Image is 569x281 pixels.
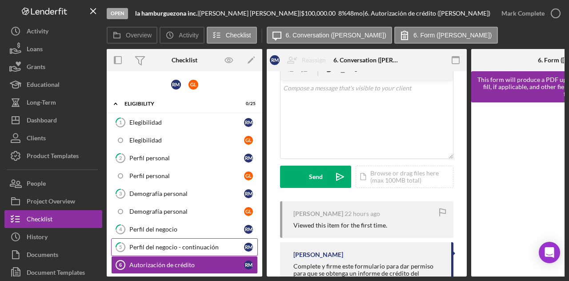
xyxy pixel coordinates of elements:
[27,246,58,266] div: Documents
[4,40,102,58] button: Loans
[124,101,233,106] div: ELIGIBILITY
[129,261,244,269] div: Autorización de crédito
[27,192,75,212] div: Project Overview
[129,226,244,233] div: Perfil del negocio
[4,192,102,210] button: Project Overview
[171,80,181,90] div: R M
[244,118,253,127] div: R M
[301,10,338,17] div: $100,000.00
[244,261,253,269] div: R M
[27,210,52,230] div: Checklist
[244,225,253,234] div: R M
[135,10,199,17] div: |
[179,32,198,39] label: Activity
[293,251,343,258] div: [PERSON_NAME]
[363,10,490,17] div: | 6. Autorización de crédito ([PERSON_NAME])
[280,166,351,188] button: Send
[4,210,102,228] button: Checklist
[4,76,102,94] button: Educational
[265,51,335,69] button: RMReassign
[111,238,258,256] a: 5Perfil del negocio - continuaciónRM
[347,10,363,17] div: 48 mo
[4,246,102,264] button: Documents
[207,27,257,44] button: Checklist
[244,154,253,163] div: R M
[129,155,244,162] div: Perfil personal
[27,228,48,248] div: History
[4,111,102,129] a: Dashboard
[309,166,323,188] div: Send
[333,57,400,64] div: 6. Conversation ([PERSON_NAME])
[501,4,545,22] div: Mark Complete
[244,171,253,180] div: G L
[119,244,122,250] tspan: 5
[27,40,43,60] div: Loans
[129,208,244,215] div: Demografía personal
[129,119,244,126] div: Elegibilidad
[111,131,258,149] a: ElegibilidadGL
[4,175,102,192] button: People
[4,228,102,246] button: History
[27,147,79,167] div: Product Templates
[119,262,122,268] tspan: 6
[107,27,157,44] button: Overview
[111,167,258,185] a: Perfil personalGL
[338,10,347,17] div: 8 %
[119,191,122,196] tspan: 3
[4,94,102,111] button: Long-Term
[160,27,204,44] button: Activity
[129,244,244,251] div: Perfil del negocio - continuación
[119,155,122,161] tspan: 2
[119,226,122,232] tspan: 4
[267,27,392,44] button: 6. Conversation ([PERSON_NAME])
[27,111,57,131] div: Dashboard
[126,32,152,39] label: Overview
[4,147,102,165] button: Product Templates
[4,22,102,40] button: Activity
[111,220,258,238] a: 4Perfil del negocioRM
[199,10,301,17] div: [PERSON_NAME] [PERSON_NAME] |
[111,256,258,274] a: 6Autorización de créditoRM
[27,175,46,195] div: People
[539,242,560,263] div: Open Intercom Messenger
[345,210,380,217] time: 2025-08-13 19:21
[302,51,326,69] div: Reassign
[111,185,258,203] a: 3Demografía personalRM
[135,9,197,17] b: la hamburguezona inc.
[394,27,498,44] button: 6. Form ([PERSON_NAME])
[111,203,258,220] a: Demografía personalGL
[226,32,251,39] label: Checklist
[119,119,122,125] tspan: 1
[107,8,128,19] div: Open
[293,210,343,217] div: [PERSON_NAME]
[413,32,492,39] label: 6. Form ([PERSON_NAME])
[286,32,386,39] label: 6. Conversation ([PERSON_NAME])
[27,94,56,114] div: Long-Term
[4,58,102,76] button: Grants
[270,55,280,65] div: R M
[244,136,253,145] div: G L
[244,207,253,216] div: G L
[172,57,197,64] div: Checklist
[27,58,45,78] div: Grants
[188,80,198,90] div: G L
[111,114,258,131] a: 1ElegibilidadRM
[244,243,253,252] div: R M
[293,222,387,229] div: Viewed this item for the first time.
[244,189,253,198] div: R M
[240,101,256,106] div: 0 / 25
[27,129,46,149] div: Clients
[129,137,244,144] div: Elegibilidad
[4,129,102,147] button: Clients
[27,76,60,96] div: Educational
